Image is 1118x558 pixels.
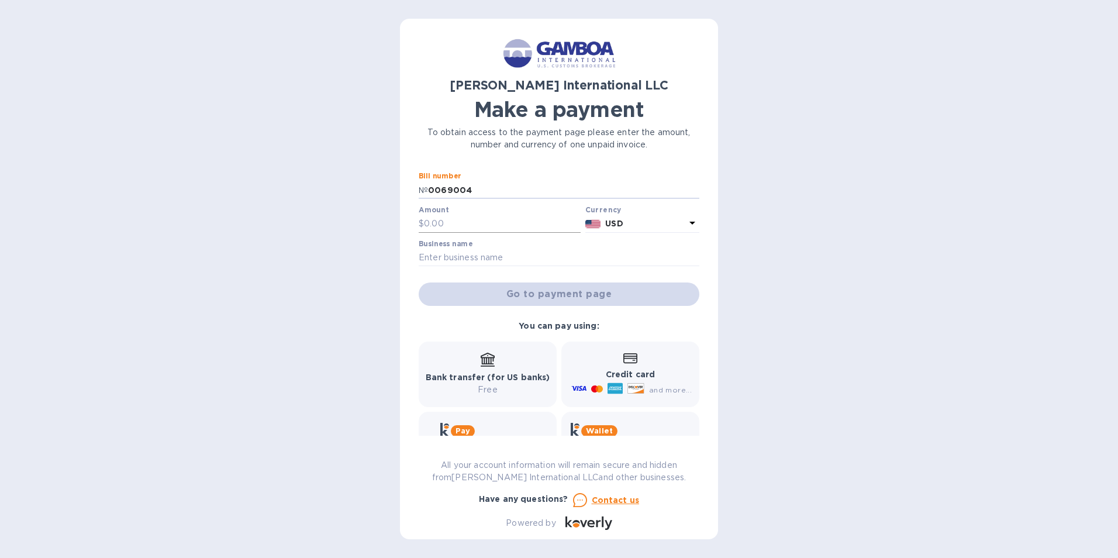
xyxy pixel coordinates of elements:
[479,494,568,504] b: Have any questions?
[586,426,613,435] b: Wallet
[424,215,581,233] input: 0.00
[592,495,640,505] u: Contact us
[456,426,470,435] b: Pay
[519,321,599,330] b: You can pay using:
[428,181,699,199] input: Enter bill number
[450,78,668,92] b: [PERSON_NAME] International LLC
[419,459,699,484] p: All your account information will remain secure and hidden from [PERSON_NAME] International LLC a...
[419,173,461,180] label: Bill number
[419,240,472,247] label: Business name
[426,373,550,382] b: Bank transfer (for US banks)
[426,384,550,396] p: Free
[585,220,601,228] img: USD
[506,517,555,529] p: Powered by
[605,219,623,228] b: USD
[585,205,622,214] b: Currency
[419,249,699,267] input: Enter business name
[419,207,448,214] label: Amount
[606,370,655,379] b: Credit card
[419,126,699,151] p: To obtain access to the payment page please enter the amount, number and currency of one unpaid i...
[419,184,428,197] p: №
[649,385,692,394] span: and more...
[419,218,424,230] p: $
[419,97,699,122] h1: Make a payment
